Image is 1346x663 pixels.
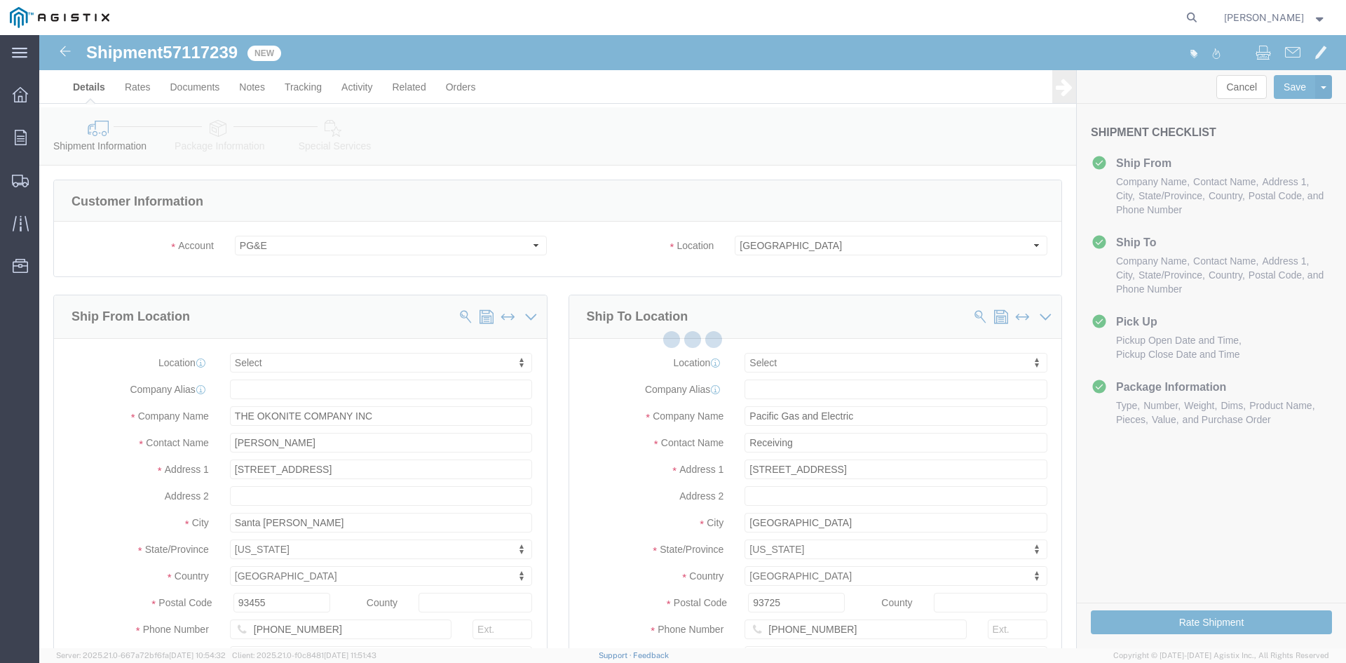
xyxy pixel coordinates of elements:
[1113,650,1329,662] span: Copyright © [DATE]-[DATE] Agistix Inc., All Rights Reserved
[232,651,376,659] span: Client: 2025.21.0-f0c8481
[324,651,376,659] span: [DATE] 11:51:43
[10,7,109,28] img: logo
[1224,10,1304,25] span: Mario Castellanos
[1223,9,1327,26] button: [PERSON_NAME]
[599,651,634,659] a: Support
[169,651,226,659] span: [DATE] 10:54:32
[56,651,226,659] span: Server: 2025.21.0-667a72bf6fa
[633,651,669,659] a: Feedback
